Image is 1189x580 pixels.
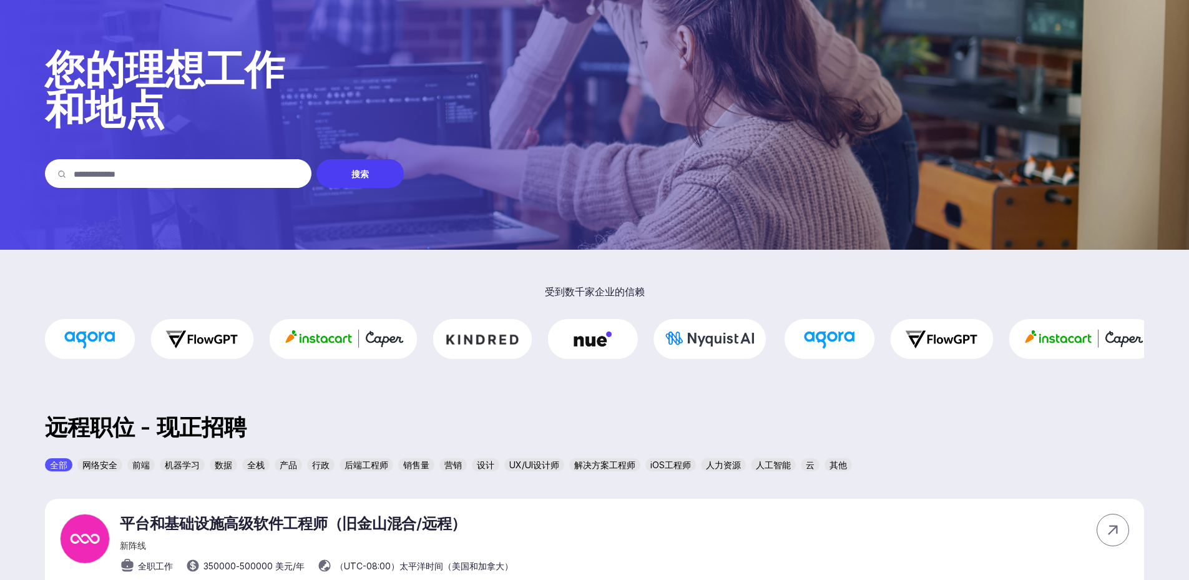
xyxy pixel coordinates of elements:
[293,561,305,571] font: /年
[706,460,741,470] font: 人力资源
[275,561,293,571] font: 美元
[312,460,330,470] font: 行政
[756,460,791,470] font: 人工智能
[545,285,645,298] font: 受到数千家企业的信赖
[50,460,67,470] font: 全部
[236,561,240,571] font: -
[82,460,117,470] font: 网络安全
[650,460,691,470] font: iOS工程师
[829,460,847,470] font: 其他
[345,460,388,470] font: 后端工程师
[806,460,815,470] font: 云
[120,540,146,551] font: 新阵线
[477,460,494,470] font: 设计
[203,561,236,571] font: 350000
[120,514,466,533] font: 平台和基础设施高级软件工程师（旧金山混合/远程）
[247,460,265,470] font: 全栈
[138,561,173,571] font: 全职工作
[165,460,200,470] font: 机器学习
[240,561,273,571] font: 500000
[403,460,429,470] font: 销售量
[215,460,232,470] font: 数据
[45,85,165,133] font: 和地点
[45,413,247,441] font: 远程职位 - 现正招聘
[132,460,150,470] font: 前端
[335,561,513,571] font: （UTC-08:00）太平洋时间（美国和加拿大）
[444,460,462,470] font: 营销
[509,460,559,470] font: UX/UI设计师
[574,460,635,470] font: 解决方案工程师
[45,45,285,93] font: 您的理想工作
[280,460,297,470] font: 产品
[351,169,369,179] font: 搜索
